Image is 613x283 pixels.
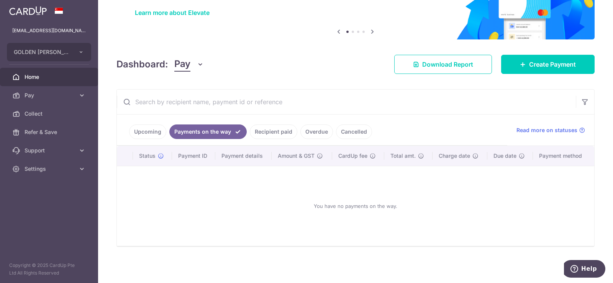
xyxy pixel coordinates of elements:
[394,55,492,74] a: Download Report
[516,126,577,134] span: Read more on statuses
[174,57,190,72] span: Pay
[9,6,47,15] img: CardUp
[169,124,247,139] a: Payments on the way
[135,9,210,16] a: Learn more about Elevate
[422,60,473,69] span: Download Report
[174,57,204,72] button: Pay
[7,43,91,61] button: GOLDEN [PERSON_NAME] MARKETING
[529,60,576,69] span: Create Payment
[25,165,75,173] span: Settings
[390,152,416,160] span: Total amt.
[117,90,576,114] input: Search by recipient name, payment id or reference
[25,73,75,81] span: Home
[250,124,297,139] a: Recipient paid
[564,260,605,279] iframe: Opens a widget where you can find more information
[139,152,156,160] span: Status
[12,27,86,34] p: [EMAIL_ADDRESS][DOMAIN_NAME]
[300,124,333,139] a: Overdue
[25,110,75,118] span: Collect
[126,172,585,240] div: You have no payments on the way.
[516,126,585,134] a: Read more on statuses
[278,152,315,160] span: Amount & GST
[25,147,75,154] span: Support
[14,48,70,56] span: GOLDEN [PERSON_NAME] MARKETING
[533,146,594,166] th: Payment method
[439,152,470,160] span: Charge date
[116,57,168,71] h4: Dashboard:
[172,146,215,166] th: Payment ID
[129,124,166,139] a: Upcoming
[501,55,595,74] a: Create Payment
[336,124,372,139] a: Cancelled
[25,92,75,99] span: Pay
[493,152,516,160] span: Due date
[25,128,75,136] span: Refer & Save
[215,146,272,166] th: Payment details
[338,152,367,160] span: CardUp fee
